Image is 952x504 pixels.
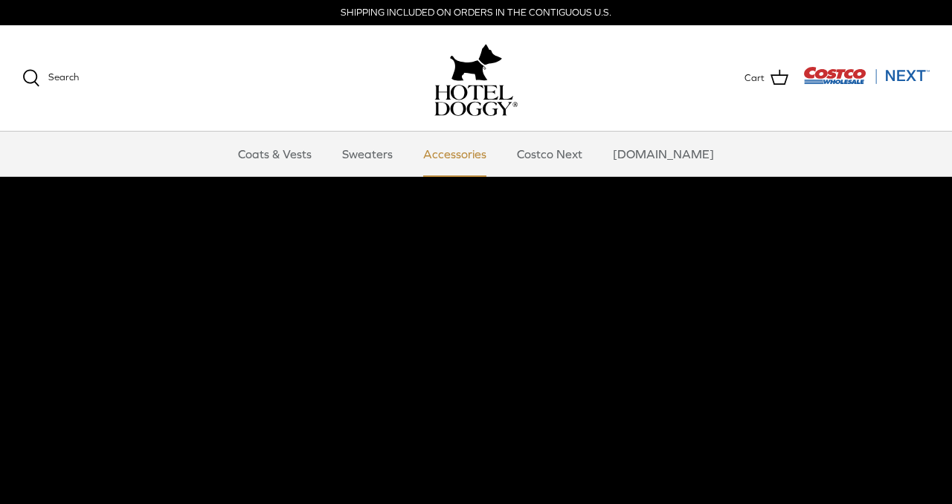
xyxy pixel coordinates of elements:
span: Search [48,71,79,83]
a: Costco Next [504,132,596,176]
a: Coats & Vests [225,132,325,176]
a: Sweaters [329,132,406,176]
a: Accessories [410,132,500,176]
a: Visit Costco Next [803,76,930,87]
img: hoteldoggy.com [450,40,502,85]
img: hoteldoggycom [434,85,518,116]
img: Costco Next [803,66,930,85]
a: Cart [744,68,788,88]
a: Search [22,69,79,87]
a: hoteldoggy.com hoteldoggycom [434,40,518,116]
a: [DOMAIN_NAME] [599,132,727,176]
span: Cart [744,71,765,86]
